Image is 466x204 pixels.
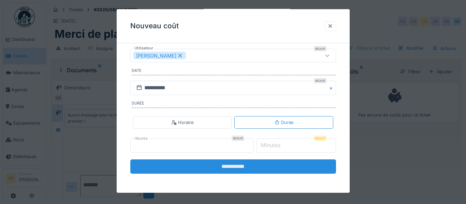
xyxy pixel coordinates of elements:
label: Heures [133,136,149,141]
button: Close [329,81,336,95]
label: Durée [132,100,336,108]
div: Requis [314,78,326,83]
div: [PERSON_NAME] [133,52,186,59]
div: Requis [232,136,244,141]
div: Durée [274,119,293,126]
h3: Nouveau coût [130,22,179,30]
div: Horaire [171,119,193,126]
div: Requis [314,46,326,51]
label: Date [132,68,336,75]
div: Requis [314,136,326,141]
label: Utilisateur [133,45,155,51]
label: Minutes [259,141,282,149]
